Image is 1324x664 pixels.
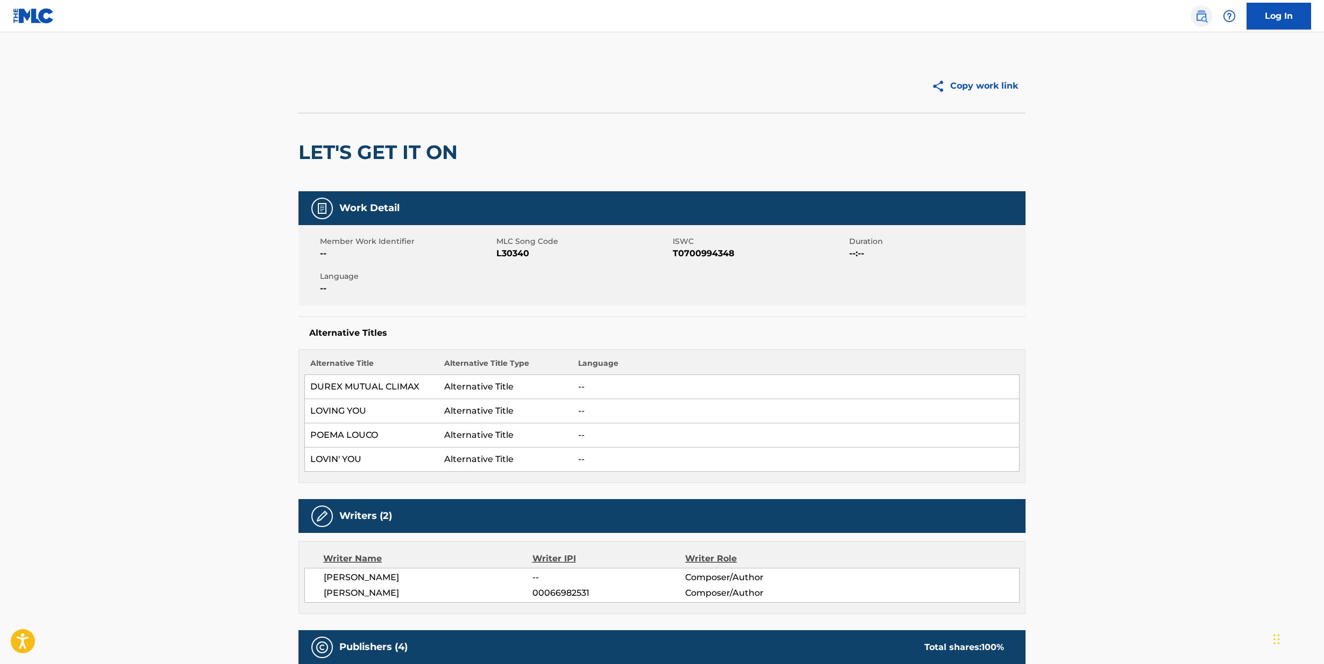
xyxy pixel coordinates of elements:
[324,587,532,600] span: [PERSON_NAME]
[323,552,532,565] div: Writer Name
[320,236,494,247] span: Member Work Identifier
[573,423,1020,448] td: --
[573,375,1020,399] td: --
[1195,10,1208,23] img: search
[320,247,494,260] span: --
[305,448,439,472] td: LOVIN' YOU
[924,73,1026,99] button: Copy work link
[573,399,1020,423] td: --
[439,358,573,375] th: Alternative Title Type
[305,375,439,399] td: DUREX MUTUAL CLIMAX
[931,80,950,93] img: Copy work link
[13,8,54,24] img: MLC Logo
[1219,5,1240,27] div: Help
[298,140,463,164] h2: LET'S GET IT ON
[316,641,329,654] img: Publishers
[685,571,824,584] span: Composer/Author
[496,247,670,260] span: L30340
[685,587,824,600] span: Composer/Author
[924,641,1004,654] div: Total shares:
[339,641,408,653] h5: Publishers (4)
[673,236,846,247] span: ISWC
[316,510,329,523] img: Writers
[439,448,573,472] td: Alternative Title
[573,358,1020,375] th: Language
[673,247,846,260] span: T0700994348
[439,375,573,399] td: Alternative Title
[1270,612,1324,664] iframe: Chat Widget
[532,587,685,600] span: 00066982531
[1191,5,1212,27] a: Public Search
[685,552,824,565] div: Writer Role
[439,399,573,423] td: Alternative Title
[849,236,1023,247] span: Duration
[981,642,1004,652] span: 100 %
[309,328,1015,338] h5: Alternative Titles
[305,399,439,423] td: LOVING YOU
[320,282,494,295] span: --
[1247,3,1311,30] a: Log In
[1273,623,1280,655] div: Drag
[439,423,573,448] td: Alternative Title
[324,571,532,584] span: [PERSON_NAME]
[573,448,1020,472] td: --
[305,423,439,448] td: POEMA LOUCO
[496,236,670,247] span: MLC Song Code
[1223,10,1236,23] img: help
[532,552,686,565] div: Writer IPI
[849,247,1023,260] span: --:--
[339,202,400,214] h5: Work Detail
[320,271,494,282] span: Language
[532,571,685,584] span: --
[305,358,439,375] th: Alternative Title
[339,510,392,522] h5: Writers (2)
[316,202,329,215] img: Work Detail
